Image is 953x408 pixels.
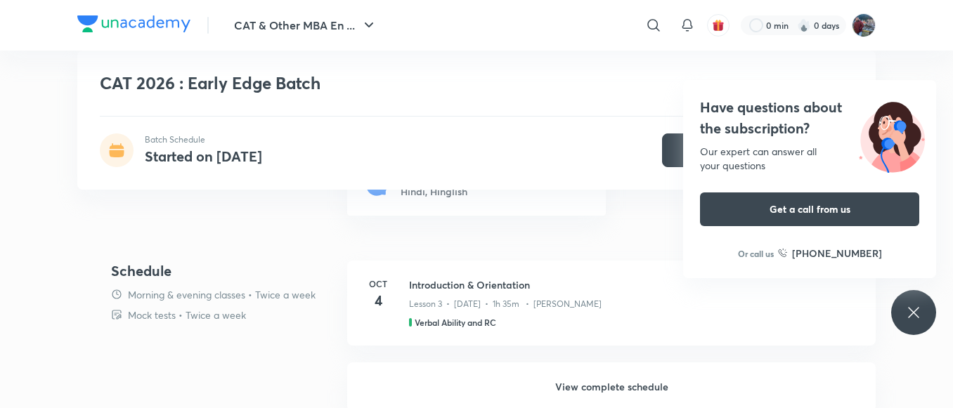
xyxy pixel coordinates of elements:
[409,277,859,292] h3: Introduction & Orientation
[128,308,246,322] p: Mock tests • Twice a week
[700,192,919,226] button: Get a call from us
[700,97,919,139] h4: Have questions about the subscription?
[415,316,496,329] h5: Verbal Ability and RC
[792,246,882,261] h6: [PHONE_NUMBER]
[347,261,876,362] a: Oct4Introduction & OrientationLesson 3 • [DATE] • 1h 35m • [PERSON_NAME]Verbal Ability and RC
[111,261,336,282] h4: Schedule
[738,247,774,260] p: Or call us
[100,73,650,93] h1: CAT 2026 : Early Edge Batch
[145,147,262,166] h4: Started on [DATE]
[662,133,810,167] button: Get subscription
[226,11,386,39] button: CAT & Other MBA En ...
[852,13,876,37] img: Prashant saluja
[364,277,392,290] h6: Oct
[700,145,919,173] div: Our expert can answer all your questions
[128,287,316,302] p: Morning & evening classes • Twice a week
[77,15,190,36] a: Company Logo
[707,14,730,37] button: avatar
[145,133,262,146] p: Batch Schedule
[77,15,190,32] img: Company Logo
[712,19,725,32] img: avatar
[848,97,936,173] img: ttu_illustration_new.svg
[364,290,392,311] h4: 4
[401,184,486,199] h6: Hindi, Hinglish
[409,298,602,310] p: Lesson 3 • [DATE] • 1h 35m • [PERSON_NAME]
[797,18,811,32] img: streak
[778,246,882,261] a: [PHONE_NUMBER]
